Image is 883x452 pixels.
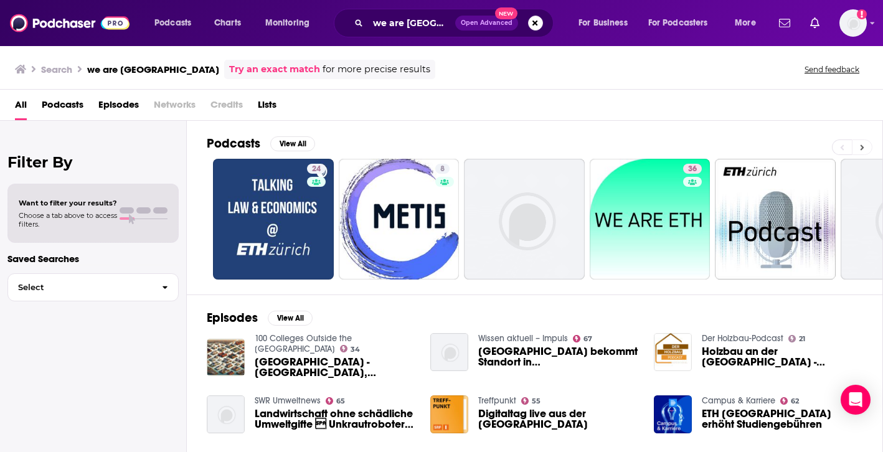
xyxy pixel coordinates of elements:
img: Podchaser - Follow, Share and Rate Podcasts [10,11,130,35]
span: New [495,7,517,19]
span: Select [8,283,152,291]
span: 34 [351,347,360,352]
img: ETH Zürich bekommt Standort in Heilbronn [430,333,468,371]
img: Digitaltag live aus der ETH Zürich [430,395,468,433]
span: [GEOGRAPHIC_DATA] - [GEOGRAPHIC_DATA], [GEOGRAPHIC_DATA] [255,357,415,378]
span: Charts [214,14,241,32]
a: Landwirtschaft ohne schädliche Umweltgifte  Unkrautroboter der ETH Zürich [255,408,415,430]
span: Open Advanced [461,20,512,26]
button: open menu [640,13,726,33]
a: Show notifications dropdown [805,12,824,34]
a: ETH Zürich bekommt Standort in Heilbronn [478,346,639,367]
button: View All [268,311,313,326]
button: Select [7,273,179,301]
img: User Profile [839,9,867,37]
span: [GEOGRAPHIC_DATA] bekommt Standort in [GEOGRAPHIC_DATA] [478,346,639,367]
span: For Business [578,14,628,32]
a: Holzbau an der ETH Zürich - Andrea Frangi, ETH Zürich [702,346,862,367]
a: Digitaltag live aus der ETH Zürich [478,408,639,430]
span: 62 [791,398,799,404]
h3: Search [41,64,72,75]
div: Open Intercom Messenger [841,385,871,415]
a: PodcastsView All [207,136,315,151]
a: All [15,95,27,120]
a: 21 [788,335,806,342]
span: Podcasts [154,14,191,32]
img: ETH Zurich - Zurich, Switzerland [207,339,245,377]
a: ETH Zürich erhöht Studiengebühren [702,408,862,430]
button: Send feedback [801,64,863,75]
span: Logged in as Ruth_Nebius [839,9,867,37]
a: Campus & Karriere [702,395,775,406]
a: 36 [683,164,702,174]
a: 24 [307,164,326,174]
a: 34 [340,345,361,352]
svg: Add a profile image [857,9,867,19]
span: 65 [336,398,345,404]
button: open menu [726,13,772,33]
span: Want to filter your results? [19,199,117,207]
span: 21 [799,336,805,342]
input: Search podcasts, credits, & more... [368,13,455,33]
span: 8 [440,163,445,176]
img: Landwirtschaft ohne schädliche Umweltgifte  Unkrautroboter der ETH Zürich [207,395,245,433]
span: Digitaltag live aus der [GEOGRAPHIC_DATA] [478,408,639,430]
a: Charts [206,13,248,33]
span: Choose a tab above to access filters. [19,211,117,228]
button: Open AdvancedNew [455,16,518,31]
a: Wissen aktuell – Impuls [478,333,568,344]
img: Holzbau an der ETH Zürich - Andrea Frangi, ETH Zürich [654,333,692,371]
a: 67 [573,335,593,342]
a: 8 [339,159,460,280]
a: SWR Umweltnews [255,395,321,406]
a: 100 Colleges Outside the United States [255,333,352,354]
a: Show notifications dropdown [774,12,795,34]
a: Lists [258,95,276,120]
span: Holzbau an der [GEOGRAPHIC_DATA] -[PERSON_NAME], [GEOGRAPHIC_DATA] [702,346,862,367]
span: More [735,14,756,32]
a: 8 [435,164,450,174]
button: open menu [257,13,326,33]
img: ETH Zürich erhöht Studiengebühren [654,395,692,433]
div: Search podcasts, credits, & more... [346,9,565,37]
span: Landwirtschaft ohne schädliche Umweltgifte  Unkrautroboter der [GEOGRAPHIC_DATA] [255,408,415,430]
a: Treffpunkt [478,395,516,406]
h2: Episodes [207,310,258,326]
h3: we are [GEOGRAPHIC_DATA] [87,64,219,75]
a: 62 [780,397,800,405]
span: For Podcasters [648,14,708,32]
h2: Filter By [7,153,179,171]
span: 67 [583,336,592,342]
span: ETH [GEOGRAPHIC_DATA] erhöht Studiengebühren [702,408,862,430]
a: 24 [213,159,334,280]
a: Der Holzbau-Podcast [702,333,783,344]
a: 36 [590,159,711,280]
h2: Podcasts [207,136,260,151]
span: Credits [210,95,243,120]
a: Try an exact match [229,62,320,77]
span: 36 [688,163,697,176]
a: 65 [326,397,346,405]
a: ETH Zurich - Zurich, Switzerland [255,357,415,378]
button: open menu [570,13,643,33]
p: Saved Searches [7,253,179,265]
button: Show profile menu [839,9,867,37]
span: Monitoring [265,14,309,32]
button: View All [270,136,315,151]
a: Podcasts [42,95,83,120]
a: EpisodesView All [207,310,313,326]
a: Episodes [98,95,139,120]
span: 24 [312,163,321,176]
button: open menu [146,13,207,33]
